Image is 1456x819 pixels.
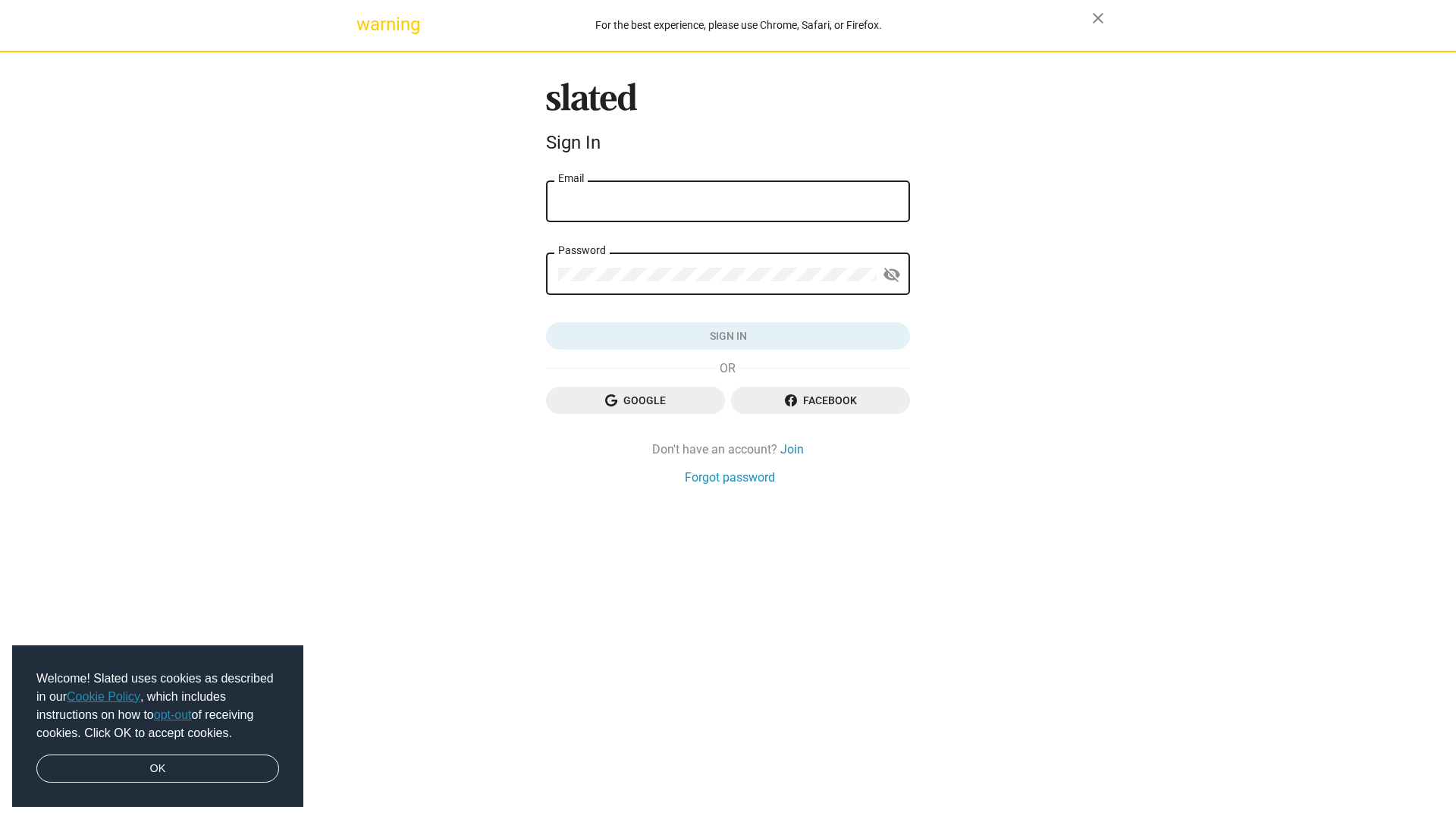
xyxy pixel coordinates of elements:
a: Forgot password [685,469,775,485]
span: Google [558,387,713,414]
mat-icon: warning [356,15,375,33]
a: Join [780,441,804,457]
button: Facebook [731,387,910,414]
button: Show password [877,260,907,290]
button: Google [546,387,725,414]
div: Sign In [546,132,910,153]
div: Don't have an account? [546,441,910,457]
mat-icon: close [1089,9,1107,27]
div: cookieconsent [12,645,303,808]
mat-icon: visibility_off [883,263,901,287]
a: opt-out [154,708,192,721]
span: Welcome! Slated uses cookies as described in our , which includes instructions on how to of recei... [36,670,279,742]
span: Facebook [743,387,898,414]
a: dismiss cookie message [36,755,279,783]
sl-branding: Sign In [546,83,910,160]
a: Cookie Policy [67,690,140,703]
div: For the best experience, please use Chrome, Safari, or Firefox. [385,15,1092,36]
